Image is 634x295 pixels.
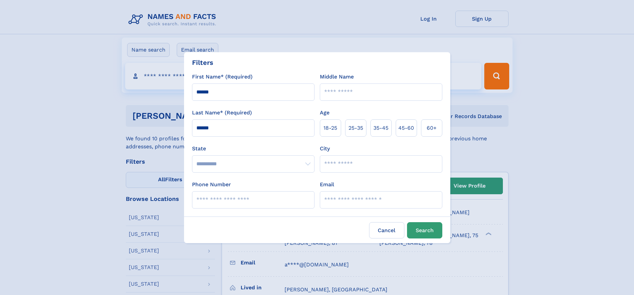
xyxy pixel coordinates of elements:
span: 35‑45 [373,124,388,132]
label: City [320,145,330,153]
label: Age [320,109,329,117]
label: State [192,145,315,153]
span: 60+ [427,124,437,132]
label: First Name* (Required) [192,73,253,81]
button: Search [407,222,442,238]
span: 25‑35 [348,124,363,132]
label: Last Name* (Required) [192,109,252,117]
label: Phone Number [192,181,231,189]
label: Middle Name [320,73,354,81]
span: 45‑60 [398,124,414,132]
div: Filters [192,58,213,68]
label: Cancel [369,222,404,238]
span: 18‑25 [323,124,337,132]
label: Email [320,181,334,189]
